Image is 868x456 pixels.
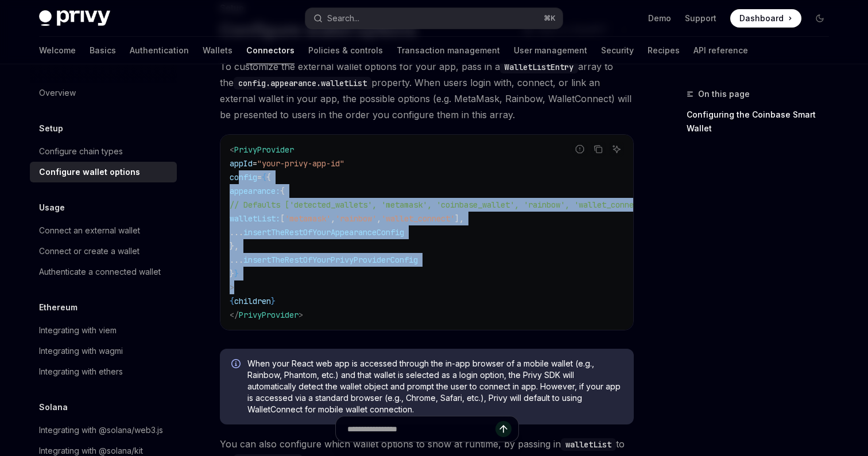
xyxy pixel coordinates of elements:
span: > [299,310,303,320]
a: Wallets [203,37,232,64]
div: Search... [327,11,359,25]
div: Integrating with @solana/web3.js [39,423,163,437]
a: Transaction management [397,37,500,64]
input: Ask a question... [347,416,495,442]
span: ⌘ K [544,14,556,23]
code: config.appearance.walletList [234,77,371,89]
h5: Solana [39,400,68,414]
img: dark logo [39,10,110,26]
span: PrivyProvider [234,145,294,155]
div: Authenticate a connected wallet [39,265,161,279]
span: insertTheRestOfYourPrivyProviderConfig [243,255,418,265]
span: ... [230,255,243,265]
a: Connect or create a wallet [30,241,177,262]
a: Dashboard [730,9,801,28]
a: Security [601,37,634,64]
a: Authentication [130,37,189,64]
span: = [253,158,257,169]
a: Connect an external wallet [30,220,177,241]
code: WalletListEntry [500,61,578,73]
button: Open search [305,8,563,29]
svg: Info [231,359,243,371]
span: appearance: [230,186,280,196]
a: Integrating with viem [30,320,177,341]
span: , [331,213,335,224]
button: Ask AI [609,142,624,157]
button: Copy the contents from the code block [591,142,606,157]
a: Demo [648,13,671,24]
span: insertTheRestOfYourAppearanceConfig [243,227,404,237]
span: { [230,296,234,306]
span: </ [230,310,239,320]
button: Send message [495,421,511,437]
button: Toggle dark mode [811,9,829,28]
span: config [230,172,257,182]
span: = [257,172,262,182]
a: Welcome [39,37,76,64]
span: On this page [698,87,750,101]
span: { [280,186,285,196]
span: To customize the external wallet options for your app, pass in a array to the property. When user... [220,59,634,123]
div: Connect or create a wallet [39,244,139,258]
a: Policies & controls [308,37,383,64]
div: Overview [39,86,76,100]
a: API reference [693,37,748,64]
div: Integrating with wagmi [39,344,123,358]
div: Configure chain types [39,145,123,158]
span: Dashboard [739,13,784,24]
span: "your-privy-app-id" [257,158,344,169]
h5: Usage [39,201,65,215]
a: Integrating with ethers [30,361,177,382]
div: Integrating with ethers [39,365,123,379]
a: Integrating with @solana/web3.js [30,420,177,441]
span: } [230,268,234,279]
span: walletList: [230,213,280,224]
a: Recipes [648,37,680,64]
span: < [230,145,234,155]
span: } [234,268,239,279]
button: Report incorrect code [572,142,587,157]
span: 'wallet_connect' [381,213,455,224]
span: { [262,172,266,182]
a: Connectors [246,37,294,64]
span: ], [455,213,464,224]
a: Configuring the Coinbase Smart Wallet [687,106,838,138]
span: children [234,296,271,306]
span: // Defaults ['detected_wallets', 'metamask', 'coinbase_wallet', 'rainbow', 'wallet_connect'] [230,200,652,210]
span: 'metamask' [285,213,331,224]
a: Overview [30,83,177,103]
span: }, [230,241,239,251]
div: Integrating with viem [39,324,117,337]
h5: Setup [39,122,63,135]
a: User management [514,37,587,64]
h5: Ethereum [39,301,77,314]
a: Integrating with wagmi [30,341,177,361]
span: 'rainbow' [335,213,377,224]
a: Configure chain types [30,141,177,162]
span: ... [230,227,243,237]
span: , [377,213,381,224]
a: Configure wallet options [30,162,177,182]
span: [ [280,213,285,224]
a: Support [685,13,716,24]
div: Connect an external wallet [39,224,140,237]
a: Authenticate a connected wallet [30,262,177,282]
span: } [271,296,276,306]
span: { [266,172,271,182]
a: Basics [90,37,116,64]
span: When your React web app is accessed through the in-app browser of a mobile wallet (e.g., Rainbow,... [247,358,622,415]
span: appId [230,158,253,169]
div: Configure wallet options [39,165,140,179]
span: PrivyProvider [239,310,299,320]
span: > [230,282,234,293]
